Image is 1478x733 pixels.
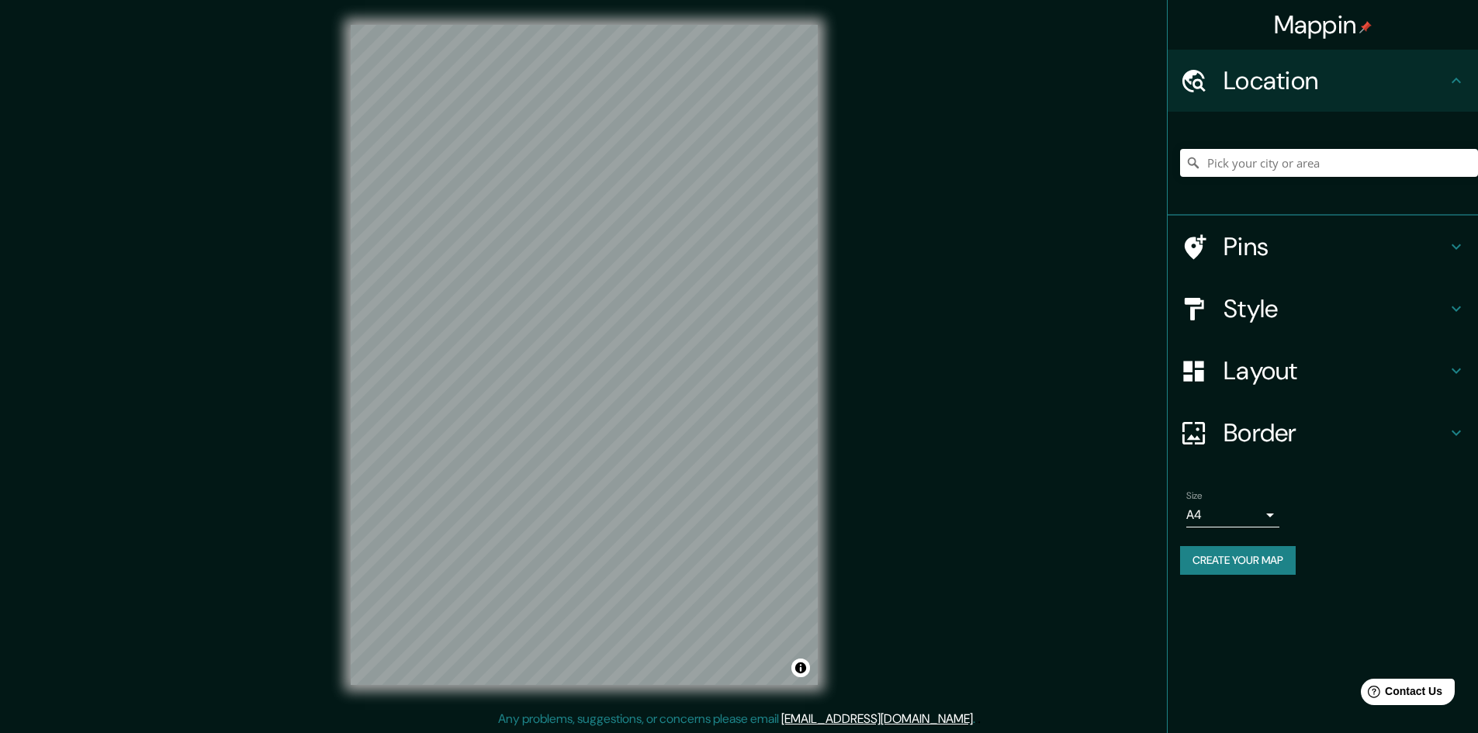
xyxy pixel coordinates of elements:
div: A4 [1186,503,1279,527]
div: Location [1168,50,1478,112]
h4: Style [1224,293,1447,324]
div: . [978,710,981,728]
h4: Mappin [1274,9,1372,40]
input: Pick your city or area [1180,149,1478,177]
div: . [975,710,978,728]
div: Pins [1168,216,1478,278]
a: [EMAIL_ADDRESS][DOMAIN_NAME] [781,711,973,727]
h4: Pins [1224,231,1447,262]
h4: Location [1224,65,1447,96]
h4: Layout [1224,355,1447,386]
div: Border [1168,402,1478,464]
div: Layout [1168,340,1478,402]
p: Any problems, suggestions, or concerns please email . [498,710,975,728]
iframe: Help widget launcher [1340,672,1461,716]
button: Toggle attribution [791,659,810,677]
h4: Border [1224,417,1447,448]
canvas: Map [351,25,818,685]
label: Size [1186,489,1203,503]
div: Style [1168,278,1478,340]
img: pin-icon.png [1359,21,1372,33]
button: Create your map [1180,546,1296,575]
